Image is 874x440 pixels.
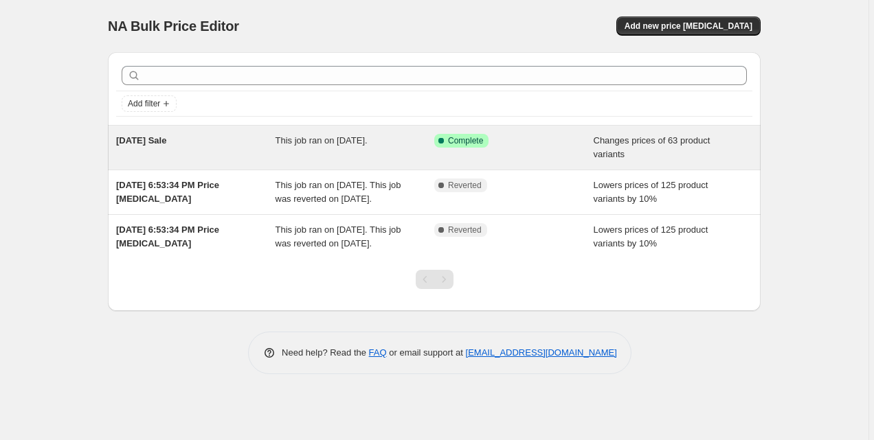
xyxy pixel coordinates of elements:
span: Reverted [448,224,482,235]
span: [DATE] 6:53:34 PM Price [MEDICAL_DATA] [116,180,219,204]
span: This job ran on [DATE]. This job was reverted on [DATE]. [276,180,401,204]
span: or email support at [387,347,466,358]
span: This job ran on [DATE]. [276,135,368,146]
span: Add new price [MEDICAL_DATA] [625,21,752,32]
span: [DATE] Sale [116,135,166,146]
a: [EMAIL_ADDRESS][DOMAIN_NAME] [466,347,617,358]
a: FAQ [369,347,387,358]
span: Add filter [128,98,160,109]
span: Lowers prices of 125 product variants by 10% [594,180,708,204]
span: Complete [448,135,483,146]
button: Add new price [MEDICAL_DATA] [616,16,761,36]
span: Lowers prices of 125 product variants by 10% [594,224,708,248]
span: Reverted [448,180,482,191]
button: Add filter [122,95,177,112]
span: Changes prices of 63 product variants [594,135,710,159]
span: NA Bulk Price Editor [108,19,239,34]
span: [DATE] 6:53:34 PM Price [MEDICAL_DATA] [116,224,219,248]
nav: Pagination [416,270,453,289]
span: Need help? Read the [282,347,369,358]
span: This job ran on [DATE]. This job was reverted on [DATE]. [276,224,401,248]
